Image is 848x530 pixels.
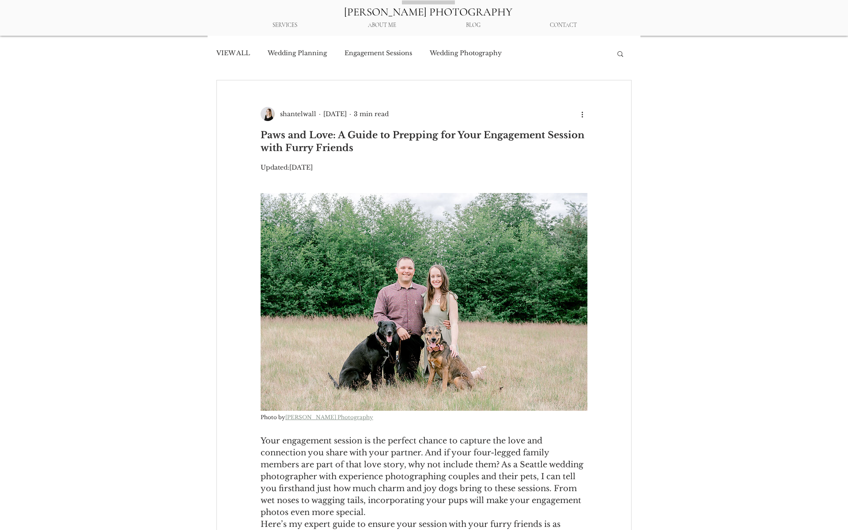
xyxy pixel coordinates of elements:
[515,18,611,33] a: CONTACT
[344,5,512,19] a: [PERSON_NAME] PHOTOGRAPHY
[545,18,581,33] p: CONTACT
[333,18,431,33] a: ABOUT ME
[430,49,502,58] a: Wedding Photography
[215,36,607,71] nav: Blog
[261,414,285,420] span: Photo by
[216,49,250,58] a: VIEW ALL
[268,18,302,33] p: SERVICES
[261,129,587,155] h1: Paws and Love: A Guide to Prepping for Your Engagement Session with Furry Friends
[363,18,401,33] p: ABOUT ME
[616,50,625,57] div: Search
[261,163,587,172] p: Updated:
[237,18,333,33] div: SERVICES
[577,109,587,119] button: More actions
[237,18,611,33] nav: Site
[261,193,587,411] img: ree
[268,49,327,58] a: Wedding Planning
[462,18,485,33] p: BLOG
[285,412,373,421] a: [PERSON_NAME] Photography
[431,18,515,33] a: BLOG
[354,110,389,118] span: 3 min read
[323,110,347,118] span: Jan 26, 2024
[344,49,412,58] a: Engagement Sessions
[289,163,313,171] span: May 12
[261,436,586,517] span: Your engagement session is the perfect chance to capture the love and connection you share with y...
[285,414,373,420] span: [PERSON_NAME] Photography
